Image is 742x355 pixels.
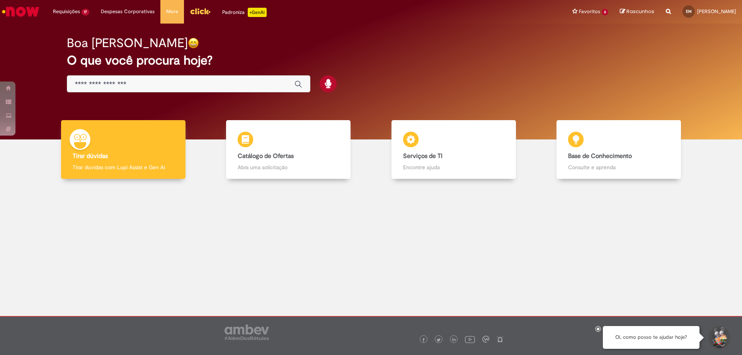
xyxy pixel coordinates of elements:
span: EM [686,9,692,14]
b: Base de Conhecimento [568,152,632,160]
img: logo_footer_facebook.png [422,338,425,342]
img: happy-face.png [188,37,199,49]
div: Padroniza [222,8,267,17]
a: Base de Conhecimento Consulte e aprenda [536,120,702,179]
span: 6 [602,9,608,15]
img: logo_footer_workplace.png [482,336,489,343]
span: More [166,8,178,15]
b: Serviços de TI [403,152,442,160]
span: [PERSON_NAME] [697,8,736,15]
img: logo_footer_twitter.png [437,338,441,342]
span: 17 [82,9,89,15]
a: Tirar dúvidas Tirar dúvidas com Lupi Assist e Gen Ai [41,120,206,179]
a: Catálogo de Ofertas Abra uma solicitação [206,120,371,179]
p: Tirar dúvidas com Lupi Assist e Gen Ai [73,163,174,171]
a: Serviços de TI Encontre ajuda [371,120,536,179]
b: Catálogo de Ofertas [238,152,294,160]
img: logo_footer_linkedin.png [452,338,456,342]
div: Oi, como posso te ajudar hoje? [603,326,699,349]
span: Requisições [53,8,80,15]
h2: Boa [PERSON_NAME] [67,36,188,50]
span: Favoritos [579,8,600,15]
button: Iniciar Conversa de Suporte [707,326,730,349]
img: logo_footer_naosei.png [497,336,504,343]
span: Rascunhos [626,8,654,15]
p: Encontre ajuda [403,163,504,171]
p: +GenAi [248,8,267,17]
img: logo_footer_youtube.png [465,334,475,344]
img: logo_footer_ambev_rotulo_gray.png [225,324,269,340]
b: Tirar dúvidas [73,152,108,160]
img: ServiceNow [1,4,41,19]
a: Rascunhos [620,8,654,15]
span: Despesas Corporativas [101,8,155,15]
p: Consulte e aprenda [568,163,669,171]
img: click_logo_yellow_360x200.png [190,5,211,17]
p: Abra uma solicitação [238,163,339,171]
h2: O que você procura hoje? [67,54,676,67]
